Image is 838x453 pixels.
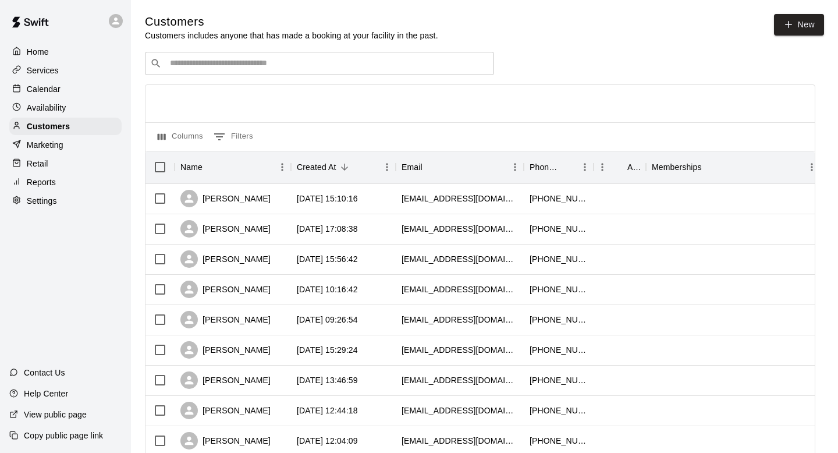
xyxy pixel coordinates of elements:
div: Name [180,151,203,183]
button: Sort [336,159,353,175]
button: Menu [594,158,611,176]
div: [PERSON_NAME] [180,190,271,207]
a: Home [9,43,122,61]
p: Home [27,46,49,58]
div: +19703249309 [530,223,588,235]
div: Memberships [646,151,821,183]
button: Menu [274,158,291,176]
div: Created At [297,151,336,183]
div: dsmarizona@gmail.com [402,405,518,416]
div: [PERSON_NAME] [180,371,271,389]
div: +15207092726 [530,374,588,386]
p: Calendar [27,83,61,95]
button: Menu [506,158,524,176]
button: Menu [576,158,594,176]
button: Select columns [155,128,206,146]
button: Menu [378,158,396,176]
a: Calendar [9,80,122,98]
div: Age [594,151,646,183]
div: 2025-08-19 15:10:16 [297,193,358,204]
div: [PERSON_NAME] [180,281,271,298]
div: coopernider02@gmail.com [402,223,518,235]
p: Services [27,65,59,76]
div: davebellerson@gmail.com [402,314,518,325]
button: Sort [702,159,718,175]
div: jonmolstead720@gmail.com [402,253,518,265]
a: Services [9,62,122,79]
a: Reports [9,174,122,191]
h5: Customers [145,14,438,30]
a: Settings [9,192,122,210]
div: Name [175,151,291,183]
div: 2025-08-17 12:04:09 [297,435,358,447]
div: Memberships [652,151,702,183]
p: Customers includes anyone that has made a booking at your facility in the past. [145,30,438,41]
div: [PERSON_NAME] [180,432,271,450]
div: reschaffer33@gmail.com [402,284,518,295]
a: New [774,14,824,36]
p: Contact Us [24,367,65,378]
div: 2025-08-18 15:56:42 [297,253,358,265]
p: Settings [27,195,57,207]
div: +14804177934 [530,405,588,416]
div: 2025-08-17 12:44:18 [297,405,358,416]
a: Customers [9,118,122,135]
div: +14803324658 [530,193,588,204]
p: Availability [27,102,66,114]
div: Phone Number [530,151,560,183]
div: +15203508544 [530,344,588,356]
button: Show filters [211,128,256,146]
div: Search customers by name or email [145,52,494,75]
button: Sort [203,159,219,175]
div: +16027059265 [530,435,588,447]
div: slamvan@hotmail.com [402,435,518,447]
div: Phone Number [524,151,594,183]
p: Reports [27,176,56,188]
a: Marketing [9,136,122,154]
div: [PERSON_NAME] [180,220,271,238]
p: Retail [27,158,48,169]
p: Help Center [24,388,68,399]
div: courtnee95@gmail.com [402,374,518,386]
div: 2025-08-18 09:26:54 [297,314,358,325]
div: 2025-08-18 17:08:38 [297,223,358,235]
button: Sort [422,159,439,175]
div: [PERSON_NAME] [180,311,271,328]
div: Age [627,151,640,183]
p: View public page [24,409,87,420]
div: Email [396,151,524,183]
div: 2025-08-17 13:46:59 [297,374,358,386]
button: Menu [803,158,821,176]
div: 2025-08-18 10:16:42 [297,284,358,295]
div: [PERSON_NAME] [180,341,271,359]
button: Sort [611,159,627,175]
p: Marketing [27,139,63,151]
p: Copy public page link [24,430,103,441]
div: [PERSON_NAME] [180,402,271,419]
div: rjanguamea@gmail.com [402,344,518,356]
a: Retail [9,155,122,172]
p: Customers [27,121,70,132]
div: +16027140287 [530,314,588,325]
div: allikast@gmail.com [402,193,518,204]
div: Email [402,151,422,183]
div: Created At [291,151,396,183]
div: +15415431444 [530,253,588,265]
div: 2025-08-17 15:29:24 [297,344,358,356]
div: +15207308289 [530,284,588,295]
div: [PERSON_NAME] [180,250,271,268]
a: Availability [9,99,122,116]
button: Sort [560,159,576,175]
